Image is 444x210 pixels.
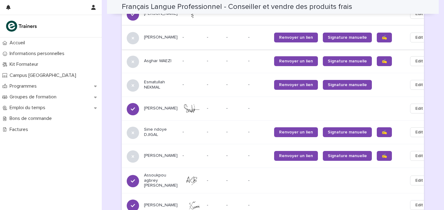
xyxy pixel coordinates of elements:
[415,82,423,88] span: Edit
[226,203,243,208] p: -
[183,35,202,40] p: -
[279,35,313,40] span: Renvoyer un lien
[7,116,57,121] p: Bons de commande
[377,33,392,42] a: ✍️
[323,33,372,42] a: Signature manuelle
[122,168,438,193] tr: Assoukpou agbrey [PERSON_NAME]-- --Edit
[328,83,367,87] span: Signature manuelle
[207,81,209,87] p: -
[410,151,428,161] button: Edit
[382,35,387,40] span: ✍️
[410,56,428,66] button: Edit
[248,129,269,135] p: -
[248,178,269,183] p: -
[183,129,202,135] p: -
[207,201,209,208] p: -
[274,33,318,42] a: Renvoyer un lien
[279,130,313,134] span: Renvoyer un lien
[415,153,423,159] span: Edit
[183,153,202,158] p: -
[144,58,178,64] p: Asghar WAEZI
[207,34,209,40] p: -
[7,105,50,111] p: Emploi du temps
[226,153,243,158] p: -
[226,58,243,64] p: -
[7,61,43,67] p: Kit Formateur
[183,201,202,209] img: GEwrJcRsY3aqQaILveGYdTTD-a2Sa6NLfF1zjBINeOo
[226,35,243,40] p: -
[410,104,428,113] button: Edit
[323,151,372,161] a: Signature manuelle
[382,130,387,134] span: ✍️
[122,120,438,144] tr: Sine ndoye DJIGAL--- --Renvoyer un lienSignature manuelle✍️Edit
[207,128,209,135] p: -
[274,80,318,90] a: Renvoyer un lien
[328,59,367,63] span: Signature manuelle
[377,127,392,137] a: ✍️
[328,35,367,40] span: Signature manuelle
[7,94,61,100] p: Groupes de formation
[144,106,178,111] p: [PERSON_NAME]
[328,130,367,134] span: Signature manuelle
[415,34,423,41] span: Edit
[410,176,428,185] button: Edit
[415,177,423,184] span: Edit
[248,106,269,111] p: -
[144,80,178,90] p: Esmatullah NEKMAL
[5,20,39,32] img: K0CqGN7SDeD6s4JG8KQk
[323,127,372,137] a: Signature manuelle
[122,144,438,168] tr: [PERSON_NAME]--- --Renvoyer un lienSignature manuelle✍️Edit
[122,2,352,11] h2: Français Langue Professionnel - Conseiller et vendre des produits frais
[323,56,372,66] a: Signature manuelle
[248,35,269,40] p: -
[7,51,69,57] p: Informations personnelles
[415,58,423,64] span: Edit
[415,202,423,208] span: Edit
[248,58,269,64] p: -
[183,82,202,87] p: -
[323,80,372,90] a: Signature manuelle
[226,106,243,111] p: -
[7,127,33,133] p: Factures
[207,105,209,111] p: -
[377,151,392,161] a: ✍️
[144,35,178,40] p: [PERSON_NAME]
[415,129,423,135] span: Edit
[279,59,313,63] span: Renvoyer un lien
[144,127,178,137] p: Sine ndoye DJIGAL
[328,154,367,158] span: Signature manuelle
[274,127,318,137] a: Renvoyer un lien
[410,80,428,90] button: Edit
[410,200,428,210] button: Edit
[122,97,438,120] tr: [PERSON_NAME]-- --Edit
[248,203,269,208] p: -
[226,178,243,183] p: -
[207,57,209,64] p: -
[410,127,428,137] button: Edit
[144,153,178,158] p: [PERSON_NAME]
[377,56,392,66] a: ✍️
[122,73,438,97] tr: Esmatullah NEKMAL--- --Renvoyer un lienSignature manuelleEdit
[274,56,318,66] a: Renvoyer un lien
[415,105,423,112] span: Edit
[248,153,269,158] p: -
[274,151,318,161] a: Renvoyer un lien
[183,176,202,185] img: eaGIDm27OaRiJE2wxJ0T-g_FinExhatjfwgIoQv_6eA
[226,129,243,135] p: -
[382,59,387,63] span: ✍️
[144,173,178,188] p: Assoukpou agbrey [PERSON_NAME]
[226,82,243,87] p: -
[7,40,30,46] p: Accueil
[183,104,202,113] img: IWzWurXmDN-HXtbhYiAzNXJz4LIIYPBa5wLuWBaS5Ts
[382,154,387,158] span: ✍️
[7,73,81,78] p: Campus [GEOGRAPHIC_DATA]
[248,82,269,87] p: -
[144,203,178,208] p: [PERSON_NAME]
[122,49,438,73] tr: Asghar WAEZI--- --Renvoyer un lienSignature manuelle✍️Edit
[183,58,202,64] p: -
[207,152,209,158] p: -
[279,83,313,87] span: Renvoyer un lien
[207,177,209,183] p: -
[410,33,428,42] button: Edit
[122,26,438,49] tr: [PERSON_NAME]--- --Renvoyer un lienSignature manuelle✍️Edit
